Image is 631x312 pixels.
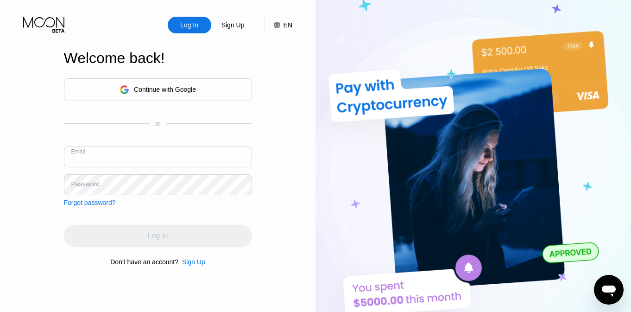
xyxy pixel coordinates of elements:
div: Welcome back! [64,50,252,67]
div: EN [284,21,292,29]
div: EN [264,17,292,33]
div: Don't have an account? [110,258,178,266]
div: Password [71,180,100,188]
div: Continue with Google [134,86,196,93]
iframe: Knap til at åbne messaging-vindue [594,275,624,305]
div: or [155,121,160,127]
div: Forgot password? [64,199,116,206]
div: Continue with Google [64,78,252,101]
div: Log In [168,17,211,33]
div: Log In [179,20,199,30]
div: Sign Up [221,20,246,30]
div: Email [71,148,85,155]
div: Sign Up [211,17,255,33]
div: Sign Up [178,258,205,266]
div: Sign Up [182,258,205,266]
